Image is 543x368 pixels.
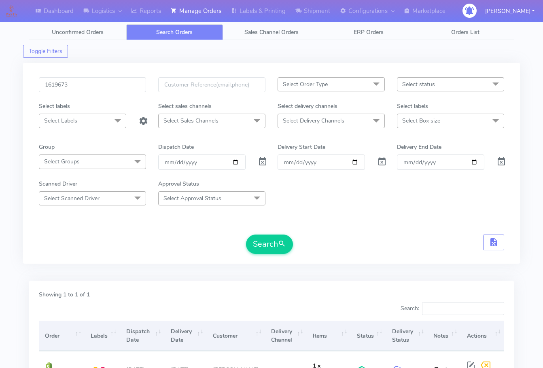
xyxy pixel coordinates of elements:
[158,143,194,151] label: Dispatch Date
[163,117,218,125] span: Select Sales Channels
[460,321,504,351] th: Actions: activate to sort column ascending
[246,235,293,254] button: Search
[354,28,384,36] span: ERP Orders
[158,180,199,188] label: Approval Status
[386,321,428,351] th: Delivery Status: activate to sort column ascending
[39,77,146,92] input: Order Id
[44,195,100,202] span: Select Scanned Driver
[397,102,428,110] label: Select labels
[402,117,440,125] span: Select Box size
[23,45,68,58] button: Toggle Filters
[422,302,504,315] input: Search:
[427,321,460,351] th: Notes: activate to sort column ascending
[278,102,337,110] label: Select delivery channels
[207,321,265,351] th: Customer: activate to sort column ascending
[451,28,479,36] span: Orders List
[402,80,435,88] span: Select status
[244,28,299,36] span: Sales Channel Orders
[158,102,212,110] label: Select sales channels
[401,302,504,315] label: Search:
[283,117,344,125] span: Select Delivery Channels
[39,180,77,188] label: Scanned Driver
[158,77,265,92] input: Customer Reference(email,phone)
[44,158,80,165] span: Select Groups
[350,321,386,351] th: Status: activate to sort column ascending
[120,321,164,351] th: Dispatch Date: activate to sort column ascending
[479,3,541,19] button: [PERSON_NAME]
[156,28,193,36] span: Search Orders
[39,143,55,151] label: Group
[278,143,325,151] label: Delivery Start Date
[163,195,221,202] span: Select Approval Status
[283,80,328,88] span: Select Order Type
[52,28,104,36] span: Unconfirmed Orders
[85,321,120,351] th: Labels: activate to sort column ascending
[44,117,77,125] span: Select Labels
[397,143,441,151] label: Delivery End Date
[29,24,514,40] ul: Tabs
[265,321,307,351] th: Delivery Channel: activate to sort column ascending
[39,321,85,351] th: Order: activate to sort column ascending
[307,321,351,351] th: Items: activate to sort column ascending
[39,102,70,110] label: Select labels
[39,290,90,299] label: Showing 1 to 1 of 1
[164,321,206,351] th: Delivery Date: activate to sort column ascending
